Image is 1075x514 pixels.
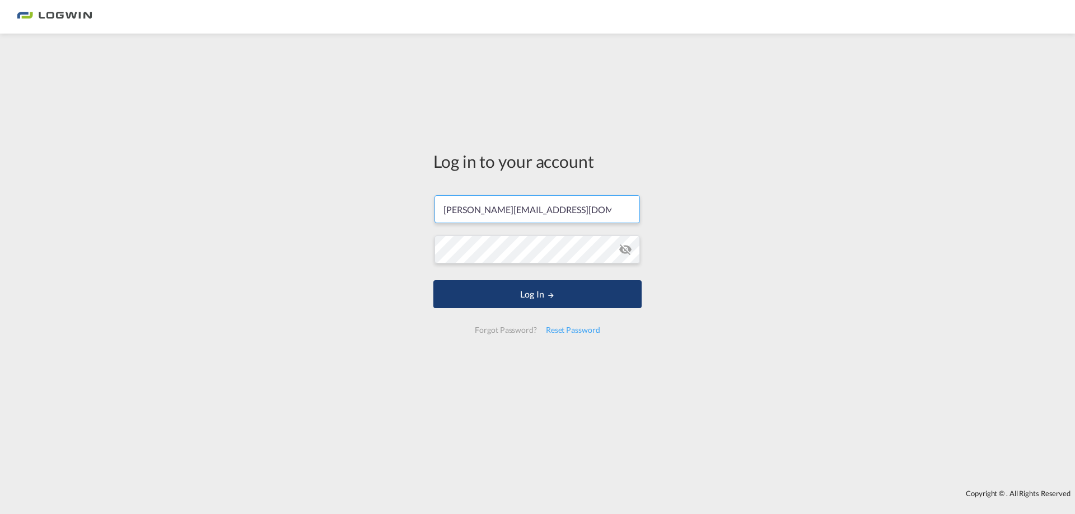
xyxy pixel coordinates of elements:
div: Reset Password [541,320,605,340]
md-icon: icon-eye-off [619,243,632,256]
img: bc73a0e0d8c111efacd525e4c8ad7d32.png [17,4,92,30]
input: Enter email/phone number [434,195,640,223]
button: LOGIN [433,280,642,308]
div: Forgot Password? [470,320,541,340]
div: Log in to your account [433,149,642,173]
